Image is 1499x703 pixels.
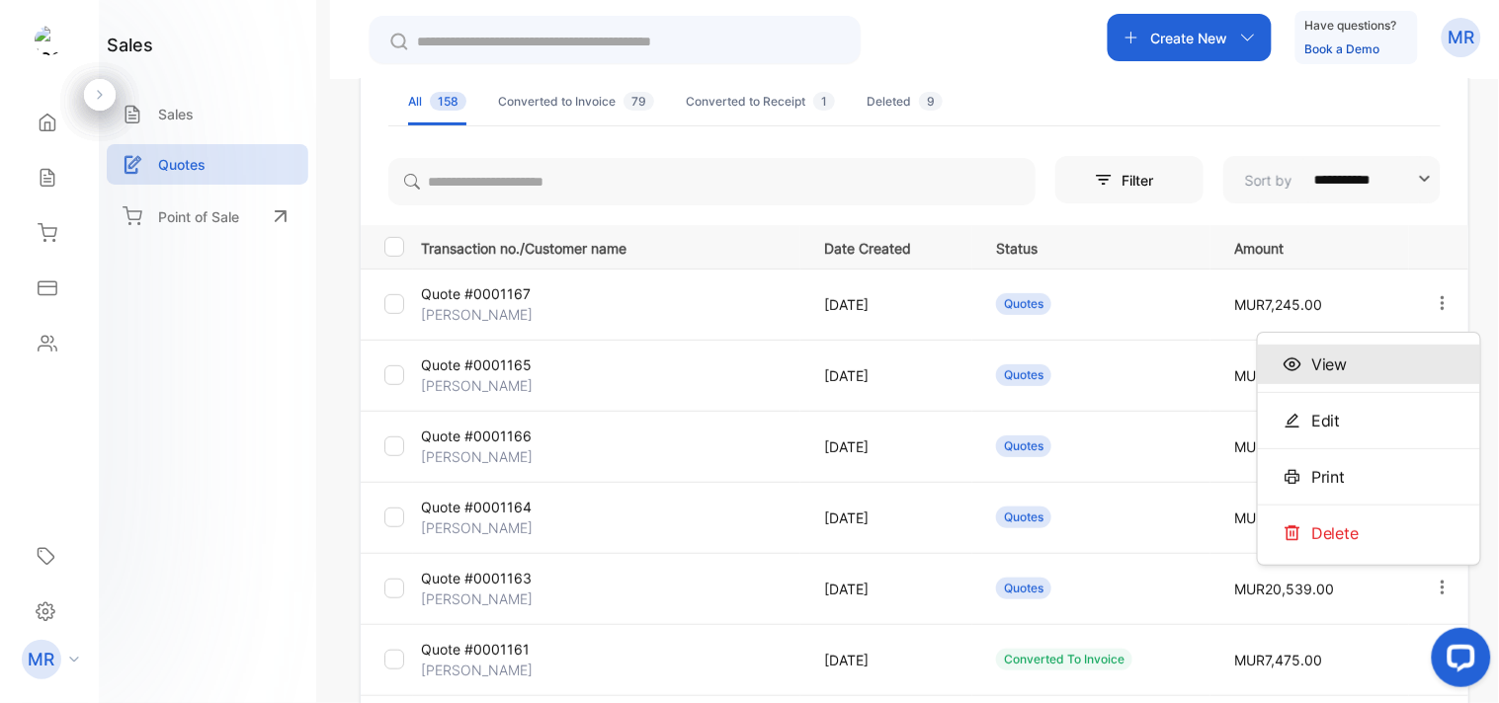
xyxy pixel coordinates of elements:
p: Quote #0001163 [421,568,547,588]
a: Sales [107,94,308,134]
span: MUR245,703.25 [1234,509,1341,526]
p: [PERSON_NAME] [421,304,547,325]
span: MUR93,736.50 [1234,438,1334,455]
span: 1 [813,92,835,111]
span: 9 [919,92,943,111]
p: [DATE] [824,579,956,599]
div: Quotes [996,578,1051,599]
a: Quotes [107,144,308,185]
span: MUR7,475.00 [1234,652,1322,668]
span: Delete [1311,521,1360,545]
p: Create New [1151,28,1228,48]
p: MR [1449,25,1475,50]
p: Sales [158,104,194,124]
div: Converted to Invoice [498,93,654,111]
p: [PERSON_NAME] [421,588,547,609]
p: Sort by [1245,170,1292,191]
p: [PERSON_NAME] [421,660,547,680]
p: Quote #0001164 [421,497,547,517]
div: Quotes [996,435,1051,457]
p: Quote #0001161 [421,639,547,660]
a: Point of Sale [107,195,308,238]
p: [DATE] [824,294,956,315]
button: Sort by [1223,156,1441,203]
p: [DATE] [824,650,956,670]
div: Deleted [867,93,943,111]
h1: sales [107,32,153,58]
div: Converted to Receipt [686,93,835,111]
div: All [408,93,466,111]
p: Status [996,234,1194,259]
span: Edit [1311,409,1341,432]
span: 79 [624,92,654,111]
div: Converted To Invoice [996,649,1132,670]
a: Book a Demo [1305,41,1380,56]
span: 158 [430,92,466,111]
p: [DATE] [824,365,956,386]
p: MR [29,647,55,672]
div: Quotes [996,293,1051,315]
p: [DATE] [824,436,956,457]
span: MUR7,245.00 [1234,296,1322,313]
p: [PERSON_NAME] [421,517,547,538]
p: [DATE] [824,508,956,528]
p: Point of Sale [158,206,239,227]
p: Amount [1234,234,1392,259]
p: Quote #0001167 [421,283,547,304]
iframe: LiveChat chat widget [1416,620,1499,703]
span: Print [1311,465,1346,489]
button: Create New [1108,14,1272,61]
p: Quotes [158,154,206,175]
p: Have questions? [1305,16,1397,36]
span: MUR20,539.00 [1234,581,1334,597]
img: logo [35,26,64,55]
div: Quotes [996,507,1051,528]
p: Quote #0001165 [421,354,547,375]
p: [PERSON_NAME] [421,375,547,396]
p: Transaction no./Customer name [421,234,799,259]
p: Quote #0001166 [421,426,547,446]
span: MUR12,765.00 [1234,367,1331,384]
button: MR [1442,14,1481,61]
div: Quotes [996,364,1051,386]
p: [PERSON_NAME] [421,446,547,467]
span: View [1311,352,1348,376]
p: Date Created [824,234,956,259]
